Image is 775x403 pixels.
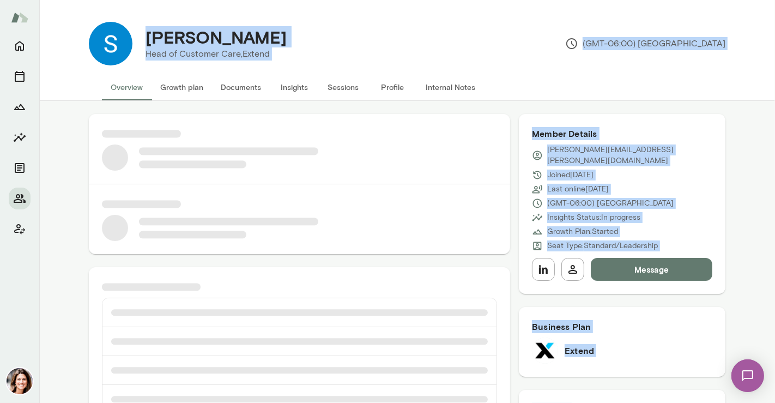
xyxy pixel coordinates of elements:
button: Insights [270,74,319,100]
img: Mento [11,7,28,28]
button: Sessions [9,65,31,87]
p: Head of Customer Care, Extend [146,47,287,61]
button: Insights [9,127,31,148]
p: Joined [DATE] [547,170,594,181]
button: Overview [102,74,152,100]
h6: Member Details [532,127,712,140]
p: Insights Status: In progress [547,212,640,223]
p: (GMT-06:00) [GEOGRAPHIC_DATA] [565,37,725,50]
h4: [PERSON_NAME] [146,27,287,47]
button: Growth Plan [9,96,31,118]
h6: Extend [565,344,594,357]
button: Documents [212,74,270,100]
button: Message [591,258,712,281]
button: Profile [368,74,417,100]
p: Seat Type: Standard/Leadership [547,240,658,251]
p: Growth Plan: Started [547,226,618,237]
button: Home [9,35,31,57]
img: Shannon Payne [89,22,132,65]
button: Client app [9,218,31,240]
img: Gwen Throckmorton [7,368,33,394]
button: Documents [9,157,31,179]
p: (GMT-06:00) [GEOGRAPHIC_DATA] [547,198,674,209]
button: Growth plan [152,74,212,100]
p: Last online [DATE] [547,184,609,195]
h6: Business Plan [532,320,712,333]
button: Members [9,188,31,209]
button: Internal Notes [417,74,484,100]
p: [PERSON_NAME][EMAIL_ADDRESS][PERSON_NAME][DOMAIN_NAME] [547,145,712,166]
button: Sessions [319,74,368,100]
